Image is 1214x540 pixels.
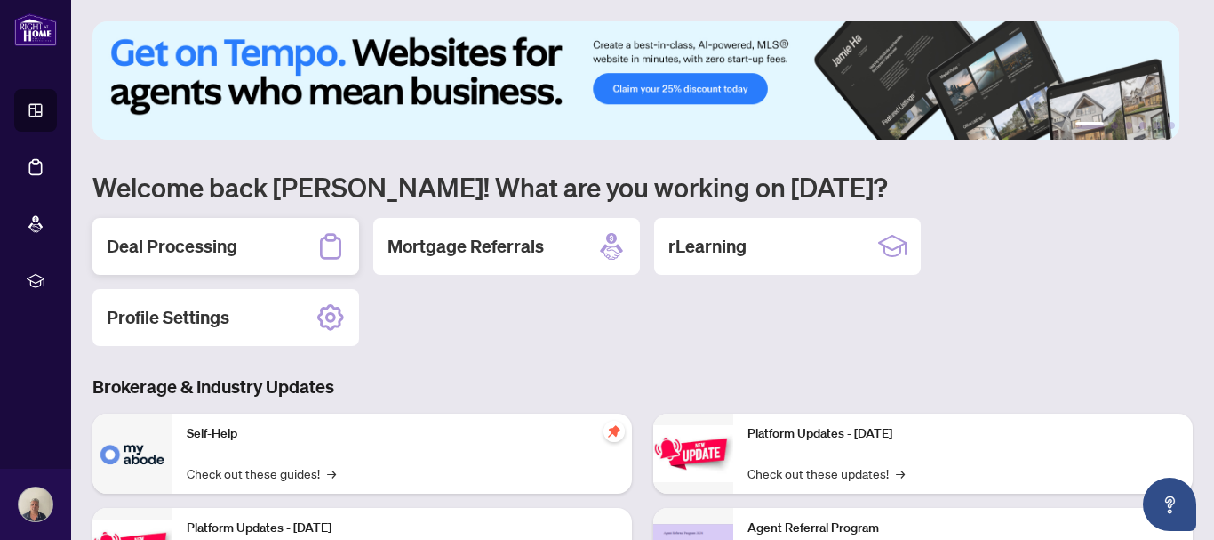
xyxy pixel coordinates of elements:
[1139,122,1146,129] button: 4
[187,424,618,444] p: Self-Help
[1125,122,1132,129] button: 3
[92,375,1193,399] h3: Brokerage & Industry Updates
[92,170,1193,204] h1: Welcome back [PERSON_NAME]! What are you working on [DATE]?
[14,13,57,46] img: logo
[387,234,544,259] h2: Mortgage Referrals
[187,519,618,538] p: Platform Updates - [DATE]
[1168,122,1175,129] button: 6
[653,425,733,481] img: Platform Updates - June 23, 2025
[747,424,1178,444] p: Platform Updates - [DATE]
[668,234,747,259] h2: rLearning
[1143,478,1196,531] button: Open asap
[187,463,336,483] a: Check out these guides!→
[107,305,229,330] h2: Profile Settings
[1111,122,1118,129] button: 2
[92,21,1179,140] img: Slide 0
[327,463,336,483] span: →
[1075,122,1104,129] button: 1
[92,414,172,494] img: Self-Help
[896,463,905,483] span: →
[747,463,905,483] a: Check out these updates!→
[19,488,52,521] img: Profile Icon
[1154,122,1161,129] button: 5
[603,421,625,442] span: pushpin
[107,234,237,259] h2: Deal Processing
[747,519,1178,538] p: Agent Referral Program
